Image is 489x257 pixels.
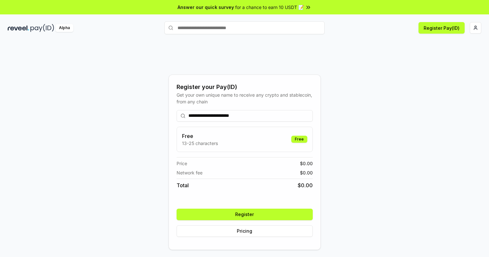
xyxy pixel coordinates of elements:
[55,24,73,32] div: Alpha
[298,181,313,189] span: $ 0.00
[419,22,465,34] button: Register Pay(ID)
[177,209,313,220] button: Register
[300,169,313,176] span: $ 0.00
[300,160,313,167] span: $ 0.00
[177,160,187,167] span: Price
[177,92,313,105] div: Get your own unique name to receive any crypto and stablecoin, from any chain
[178,4,234,11] span: Answer our quick survey
[30,24,54,32] img: pay_id
[182,140,218,147] p: 13-25 characters
[291,136,307,143] div: Free
[177,169,203,176] span: Network fee
[177,225,313,237] button: Pricing
[177,83,313,92] div: Register your Pay(ID)
[177,181,189,189] span: Total
[8,24,29,32] img: reveel_dark
[182,132,218,140] h3: Free
[235,4,304,11] span: for a chance to earn 10 USDT 📝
